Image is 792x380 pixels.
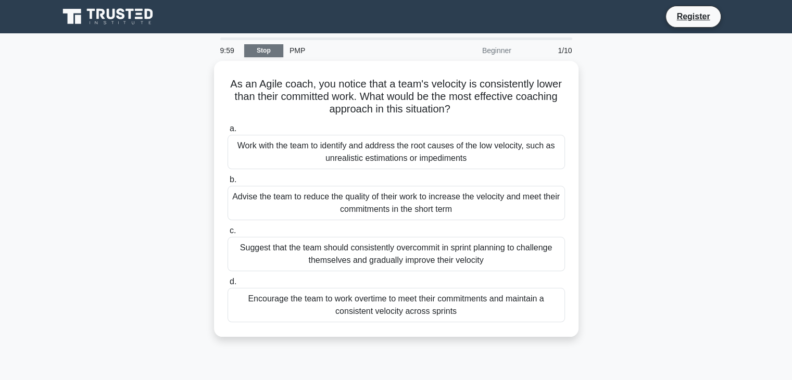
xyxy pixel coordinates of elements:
a: Register [670,10,716,23]
span: c. [230,226,236,235]
span: b. [230,175,236,184]
a: Stop [244,44,283,57]
div: Encourage the team to work overtime to meet their commitments and maintain a consistent velocity ... [228,288,565,322]
div: PMP [283,40,426,61]
h5: As an Agile coach, you notice that a team's velocity is consistently lower than their committed w... [227,78,566,116]
div: Suggest that the team should consistently overcommit in sprint planning to challenge themselves a... [228,237,565,271]
div: Advise the team to reduce the quality of their work to increase the velocity and meet their commi... [228,186,565,220]
div: Beginner [426,40,518,61]
div: 9:59 [214,40,244,61]
div: 1/10 [518,40,579,61]
span: a. [230,124,236,133]
span: d. [230,277,236,286]
div: Work with the team to identify and address the root causes of the low velocity, such as unrealist... [228,135,565,169]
